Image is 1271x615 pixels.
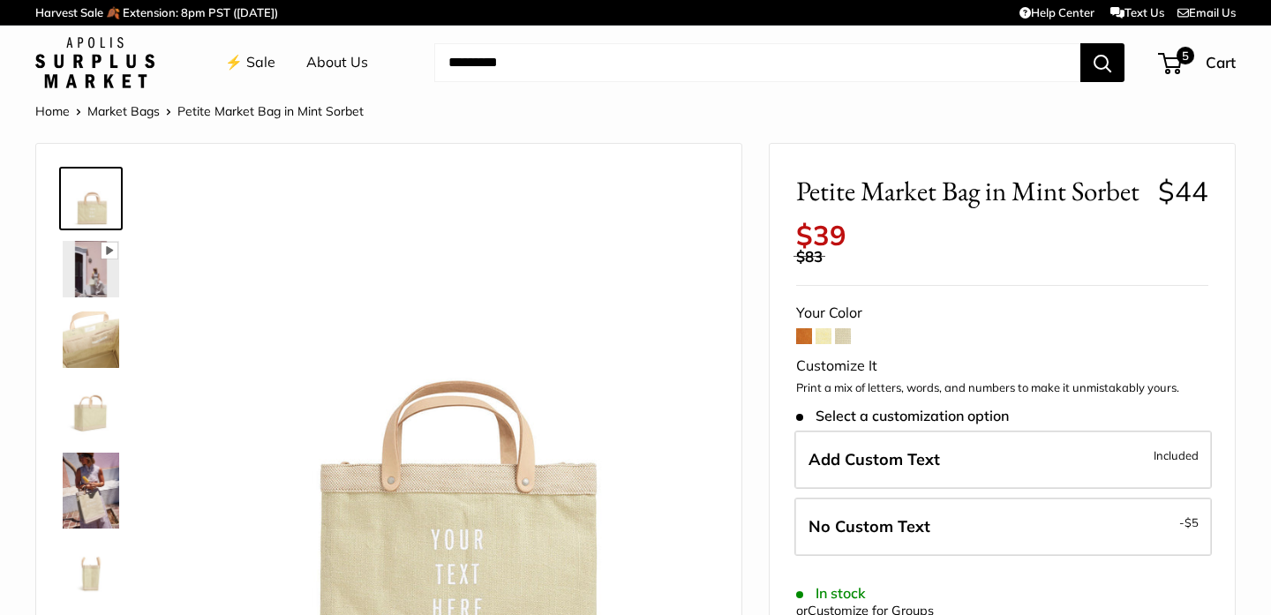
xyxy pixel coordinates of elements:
span: No Custom Text [808,516,930,536]
a: Market Bags [87,103,160,119]
span: Add Custom Text [808,449,940,469]
a: Petite Market Bag in Mint Sorbet [59,379,123,442]
span: Petite Market Bag in Mint Sorbet [796,175,1145,207]
p: Print a mix of letters, words, and numbers to make it unmistakably yours. [796,379,1208,397]
img: Petite Market Bag in Mint Sorbet [63,382,119,439]
span: $83 [796,247,823,266]
input: Search... [434,43,1080,82]
a: Petite Market Bag in Mint Sorbet [59,308,123,371]
img: Petite Market Bag in Mint Sorbet [63,453,119,529]
img: Apolis: Surplus Market [35,37,154,88]
a: Petite Market Bag in Mint Sorbet [59,237,123,301]
span: Petite Market Bag in Mint Sorbet [177,103,364,119]
a: Petite Market Bag in Mint Sorbet [59,449,123,532]
span: 5 [1177,47,1194,64]
a: Petite Market Bag in Mint Sorbet [59,539,123,603]
span: Included [1154,445,1199,466]
a: Email Us [1177,5,1236,19]
button: Search [1080,43,1124,82]
a: Help Center [1019,5,1094,19]
span: Select a customization option [796,408,1009,424]
label: Add Custom Text [794,431,1212,489]
div: Customize It [796,353,1208,379]
label: Leave Blank [794,498,1212,556]
img: Petite Market Bag in Mint Sorbet [63,170,119,227]
a: Text Us [1110,5,1164,19]
img: Petite Market Bag in Mint Sorbet [63,241,119,297]
img: Petite Market Bag in Mint Sorbet [63,543,119,599]
nav: Breadcrumb [35,100,364,123]
span: - [1179,512,1199,533]
span: Cart [1206,53,1236,71]
div: Your Color [796,300,1208,326]
img: Petite Market Bag in Mint Sorbet [63,311,119,368]
span: $39 [796,218,846,252]
span: $44 [1158,174,1208,208]
span: In stock [796,585,866,602]
a: Home [35,103,70,119]
a: About Us [306,49,368,76]
a: Petite Market Bag in Mint Sorbet [59,167,123,230]
span: $5 [1185,515,1199,529]
a: 5 Cart [1160,49,1236,77]
a: ⚡️ Sale [225,49,275,76]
